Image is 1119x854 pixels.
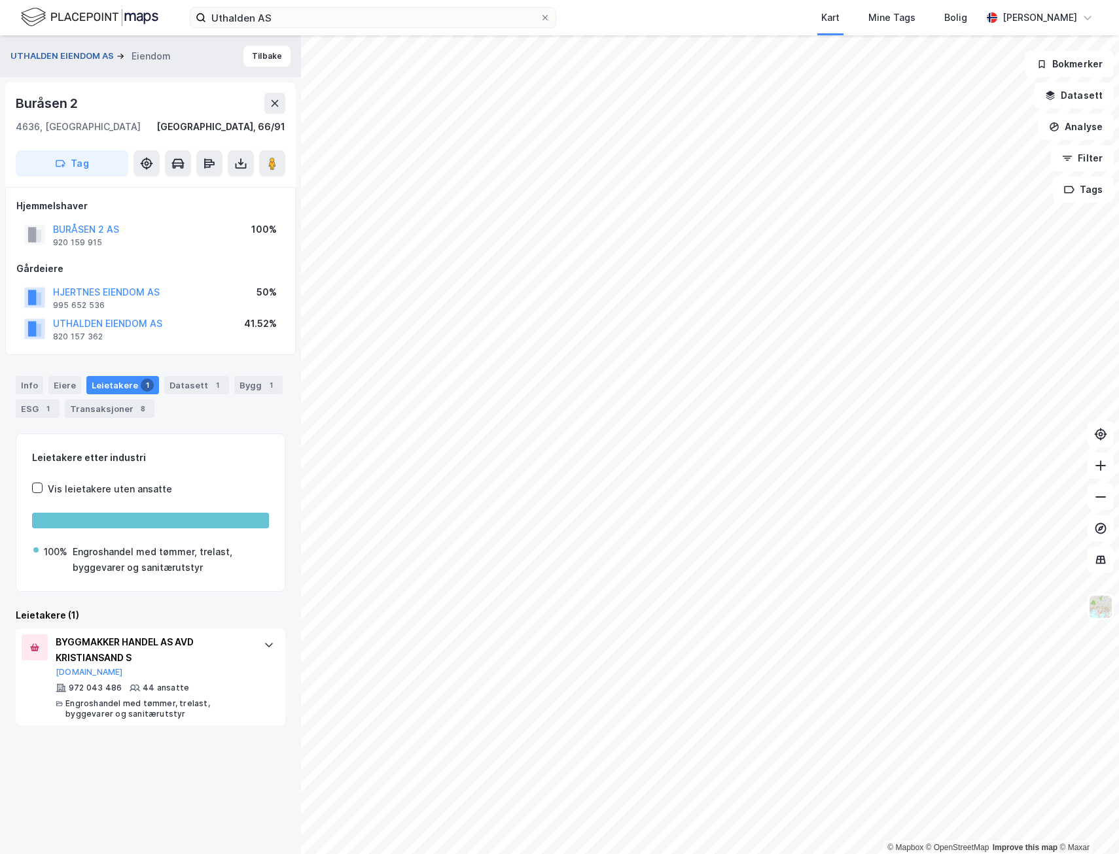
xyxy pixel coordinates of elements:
a: Mapbox [887,843,923,852]
div: Transaksjoner [65,400,154,418]
div: 4636, [GEOGRAPHIC_DATA] [16,119,141,135]
div: ESG [16,400,60,418]
iframe: Chat Widget [1054,791,1119,854]
button: Bokmerker [1025,51,1114,77]
div: [GEOGRAPHIC_DATA], 66/91 [156,119,285,135]
div: 1 [211,379,224,392]
button: Tilbake [243,46,291,67]
div: Leietakere (1) [16,607,285,623]
div: 820 157 362 [53,332,103,342]
div: Vis leietakere uten ansatte [48,481,172,497]
button: UTHALDEN EIENDOM AS [10,50,116,63]
div: [PERSON_NAME] [1003,10,1077,26]
div: 100% [251,222,277,237]
div: Gårdeiere [16,261,285,277]
div: BYGGMAKKER HANDEL AS AVD KRISTIANSAND S [56,634,251,666]
div: Info [16,376,43,394]
div: 8 [136,402,149,415]
button: [DOMAIN_NAME] [56,667,123,677]
input: Søk på adresse, matrikkel, gårdeiere, leietakere eller personer [206,8,540,27]
div: Hjemmelshaver [16,198,285,214]
button: Filter [1051,145,1114,171]
div: Mine Tags [868,10,915,26]
div: Engroshandel med tømmer, trelast, byggevarer og sanitærutstyr [73,544,268,575]
div: Leietakere [86,376,159,394]
div: Buråsen 2 [16,93,80,114]
button: Datasett [1034,82,1114,109]
button: Tags [1053,177,1114,203]
div: 41.52% [244,316,277,332]
div: 44 ansatte [143,683,189,693]
div: 920 159 915 [53,237,102,248]
div: 50% [257,284,277,300]
div: Bygg [234,376,283,394]
div: Eiere [48,376,81,394]
div: 1 [141,379,154,392]
div: 1 [41,402,54,415]
div: Kart [821,10,840,26]
div: Bolig [944,10,967,26]
div: 1 [264,379,277,392]
a: OpenStreetMap [926,843,989,852]
a: Improve this map [993,843,1057,852]
div: 972 043 486 [69,683,122,693]
div: 995 652 536 [53,300,105,311]
div: Datasett [164,376,229,394]
button: Tag [16,150,128,177]
div: Engroshandel med tømmer, trelast, byggevarer og sanitærutstyr [65,698,251,719]
div: 100% [44,544,67,560]
div: Leietakere etter industri [32,450,269,466]
img: logo.f888ab2527a4732fd821a326f86c7f29.svg [21,6,158,29]
button: Analyse [1038,114,1114,140]
img: Z [1088,594,1113,619]
div: Eiendom [132,48,171,64]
